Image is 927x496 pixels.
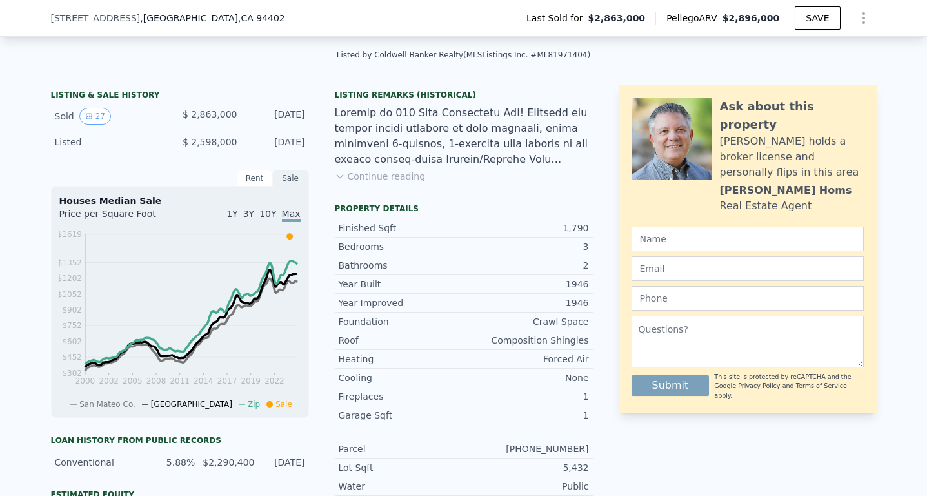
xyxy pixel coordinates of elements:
div: 2 [464,259,589,272]
tspan: 2011 [170,377,190,386]
div: 5.88% [151,456,195,469]
div: Water [339,480,464,493]
tspan: $302 [62,369,82,378]
div: 3 [464,240,589,253]
span: [GEOGRAPHIC_DATA] [151,400,232,409]
div: Price per Square Foot [59,207,180,228]
button: Show Options [851,5,877,31]
span: Last Sold for [526,12,588,25]
tspan: 2022 [264,377,284,386]
tspan: 2005 [123,377,143,386]
span: Max [282,209,301,222]
div: Real Estate Agent [720,198,812,214]
span: $ 2,863,000 [183,109,237,119]
tspan: $452 [62,353,82,362]
div: 1946 [464,278,589,291]
a: Terms of Service [796,382,847,389]
div: 1946 [464,296,589,309]
div: Year Improved [339,296,464,309]
div: [DATE] [248,108,305,125]
span: San Mateo Co. [79,400,135,409]
span: Sale [275,400,292,409]
span: , [GEOGRAPHIC_DATA] [140,12,284,25]
span: Pellego ARV [666,12,723,25]
span: , CA 94402 [238,13,285,23]
button: View historical data [79,108,111,125]
tspan: $1052 [57,290,81,299]
div: $2,290,400 [203,456,253,469]
tspan: $902 [62,305,82,315]
tspan: $1202 [57,274,81,283]
span: Zip [248,400,260,409]
button: SAVE [795,6,840,30]
div: [PERSON_NAME] holds a broker license and personally flips in this area [720,134,864,180]
span: $2,863,000 [588,12,646,25]
tspan: $1619 [57,230,81,239]
div: Sold [55,108,170,125]
div: This site is protected by reCAPTCHA and the Google and apply. [714,373,863,400]
tspan: 2014 [194,377,214,386]
input: Name [632,227,864,251]
tspan: 2008 [146,377,166,386]
div: [PERSON_NAME] Homs [720,183,852,198]
span: $ 2,598,000 [183,137,237,147]
span: [STREET_ADDRESS] [51,12,141,25]
div: Garage Sqft [339,409,464,422]
div: Houses Median Sale [59,194,301,207]
div: Composition Shingles [464,334,589,347]
div: Loan history from public records [51,435,309,446]
span: 3Y [243,209,254,219]
div: None [464,371,589,384]
div: Fireplaces [339,390,464,403]
div: Public [464,480,589,493]
div: [DATE] [261,456,305,469]
input: Phone [632,286,864,311]
div: Property details [335,203,593,214]
div: Parcel [339,442,464,455]
div: Finished Sqft [339,222,464,234]
div: LISTING & SALE HISTORY [51,90,309,103]
tspan: $752 [62,321,82,330]
span: $2,896,000 [723,13,780,23]
div: Heating [339,353,464,366]
div: Bedrooms [339,240,464,253]
tspan: $1352 [57,258,81,267]
div: Listed [55,136,170,149]
div: 1,790 [464,222,589,234]
a: Privacy Policy [738,382,780,389]
div: Loremip do 010 Sita Consectetu Adi! Elitsedd eiu tempor incidi utlabore et dolo magnaali, enima m... [335,105,593,167]
div: 1 [464,390,589,403]
tspan: $602 [62,337,82,346]
div: [PHONE_NUMBER] [464,442,589,455]
tspan: 2017 [217,377,237,386]
div: Year Built [339,278,464,291]
tspan: 2002 [99,377,119,386]
span: 10Y [259,209,276,219]
div: Conventional [55,456,143,469]
div: Foundation [339,315,464,328]
div: Bathrooms [339,259,464,272]
span: 1Y [226,209,237,219]
div: Lot Sqft [339,461,464,474]
button: Continue reading [335,170,426,183]
input: Email [632,256,864,281]
tspan: 2000 [75,377,95,386]
div: Listed by Coldwell Banker Realty (MLSListings Inc. #ML81971404) [337,50,590,59]
div: 1 [464,409,589,422]
button: Submit [632,375,710,396]
div: Roof [339,334,464,347]
div: Cooling [339,371,464,384]
div: Forced Air [464,353,589,366]
div: Ask about this property [720,98,864,134]
div: 5,432 [464,461,589,474]
div: Sale [273,170,309,187]
div: Listing Remarks (Historical) [335,90,593,100]
tspan: 2019 [241,377,261,386]
div: [DATE] [248,136,305,149]
div: Rent [237,170,273,187]
div: Crawl Space [464,315,589,328]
